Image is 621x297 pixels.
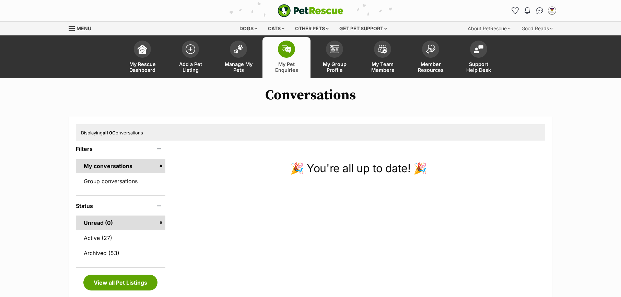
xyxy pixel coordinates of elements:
[76,203,165,209] header: Status
[474,45,483,53] img: help-desk-icon-fdf02630f3aa405de69fd3d07c3f3aa587a6932b1a1747fa1d2bba05be0121f9.svg
[509,5,558,16] ul: Account quick links
[463,22,515,35] div: About PetRescue
[69,22,96,34] a: Menu
[76,231,165,245] a: Active (27)
[278,4,343,17] img: logo-e224e6f780fb5917bec1dbf3a21bbac754714ae5b6737aabdf751b685950b380.svg
[310,37,359,78] a: My Group Profile
[290,22,333,35] div: Other pets
[525,7,530,14] img: notifications-46538b983faf8c2785f20acdc204bb7945ddae34d4c08c2a6579f10ce5e182be.svg
[263,22,289,35] div: Cats
[367,61,398,73] span: My Team Members
[549,7,555,14] img: W.I.S.H Rescue profile pic
[359,37,407,78] a: My Team Members
[335,22,392,35] div: Get pet support
[455,37,503,78] a: Support Help Desk
[262,37,310,78] a: My Pet Enquiries
[271,61,302,73] span: My Pet Enquiries
[76,146,165,152] header: Filters
[76,159,165,173] a: My conversations
[319,61,350,73] span: My Group Profile
[426,44,435,54] img: member-resources-icon-8e73f808a243e03378d46382f2149f9095a855e16c252ad45f914b54edf8863c.svg
[235,22,262,35] div: Dogs
[536,7,543,14] img: chat-41dd97257d64d25036548639549fe6c8038ab92f7586957e7f3b1b290dea8141.svg
[76,216,165,230] a: Unread (0)
[378,45,387,54] img: team-members-icon-5396bd8760b3fe7c0b43da4ab00e1e3bb1a5d9ba89233759b79545d2d3fc5d0d.svg
[127,61,158,73] span: My Rescue Dashboard
[77,25,91,31] span: Menu
[517,22,558,35] div: Good Reads
[175,61,206,73] span: Add a Pet Listing
[76,174,165,188] a: Group conversations
[214,37,262,78] a: Manage My Pets
[83,275,157,290] a: View all Pet Listings
[407,37,455,78] a: Member Resources
[103,130,112,135] strong: all 0
[223,61,254,73] span: Manage My Pets
[509,5,520,16] a: Favourites
[118,37,166,78] a: My Rescue Dashboard
[522,5,533,16] button: Notifications
[282,45,291,53] img: pet-enquiries-icon-7e3ad2cf08bfb03b45e93fb7055b45f3efa6380592205ae92323e6603595dc1f.svg
[534,5,545,16] a: Conversations
[330,45,339,53] img: group-profile-icon-3fa3cf56718a62981997c0bc7e787c4b2cf8bcc04b72c1350f741eb67cf2f40e.svg
[76,246,165,260] a: Archived (53)
[166,37,214,78] a: Add a Pet Listing
[463,61,494,73] span: Support Help Desk
[415,61,446,73] span: Member Resources
[172,160,545,177] p: 🎉 You're all up to date! 🎉
[138,44,147,54] img: dashboard-icon-eb2f2d2d3e046f16d808141f083e7271f6b2e854fb5c12c21221c1fb7104beca.svg
[186,44,195,54] img: add-pet-listing-icon-0afa8454b4691262ce3f59096e99ab1cd57d4a30225e0717b998d2c9b9846f56.svg
[81,130,143,135] span: Displaying Conversations
[234,45,243,54] img: manage-my-pets-icon-02211641906a0b7f246fdf0571729dbe1e7629f14944591b6c1af311fb30b64b.svg
[547,5,558,16] button: My account
[278,4,343,17] a: PetRescue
